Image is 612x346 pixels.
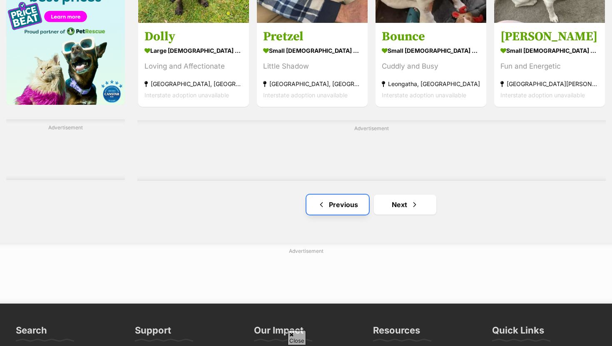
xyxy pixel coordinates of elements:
[382,44,480,57] strong: small [DEMOGRAPHIC_DATA] Dog
[374,195,436,215] a: Next page
[138,22,249,107] a: Dolly large [DEMOGRAPHIC_DATA] Dog Loving and Affectionate [GEOGRAPHIC_DATA], [GEOGRAPHIC_DATA] I...
[500,44,599,57] strong: small [DEMOGRAPHIC_DATA] Dog
[382,29,480,44] h3: Bounce
[500,78,599,89] strong: [GEOGRAPHIC_DATA][PERSON_NAME][GEOGRAPHIC_DATA]
[500,29,599,44] h3: [PERSON_NAME]
[144,44,243,57] strong: large [DEMOGRAPHIC_DATA] Dog
[144,61,243,72] div: Loving and Affectionate
[257,22,368,107] a: Pretzel small [DEMOGRAPHIC_DATA] Dog Little Shadow [GEOGRAPHIC_DATA], [GEOGRAPHIC_DATA] Interstat...
[144,78,243,89] strong: [GEOGRAPHIC_DATA], [GEOGRAPHIC_DATA]
[500,61,599,72] div: Fun and Energetic
[6,119,125,180] div: Advertisement
[382,61,480,72] div: Cuddly and Busy
[263,29,361,44] h3: Pretzel
[263,91,348,99] span: Interstate adoption unavailable
[144,91,229,99] span: Interstate adoption unavailable
[373,324,420,341] h3: Resources
[263,78,361,89] strong: [GEOGRAPHIC_DATA], [GEOGRAPHIC_DATA]
[137,120,606,181] div: Advertisement
[137,195,606,215] nav: Pagination
[382,78,480,89] strong: Leongatha, [GEOGRAPHIC_DATA]
[263,44,361,57] strong: small [DEMOGRAPHIC_DATA] Dog
[288,330,306,345] span: Close
[144,29,243,44] h3: Dolly
[500,91,585,99] span: Interstate adoption unavailable
[16,324,47,341] h3: Search
[376,22,486,107] a: Bounce small [DEMOGRAPHIC_DATA] Dog Cuddly and Busy Leongatha, [GEOGRAPHIC_DATA] Interstate adopt...
[492,324,544,341] h3: Quick Links
[306,195,369,215] a: Previous page
[254,324,304,341] h3: Our Impact
[494,22,605,107] a: [PERSON_NAME] small [DEMOGRAPHIC_DATA] Dog Fun and Energetic [GEOGRAPHIC_DATA][PERSON_NAME][GEOGR...
[135,324,171,341] h3: Support
[382,91,466,99] span: Interstate adoption unavailable
[263,61,361,72] div: Little Shadow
